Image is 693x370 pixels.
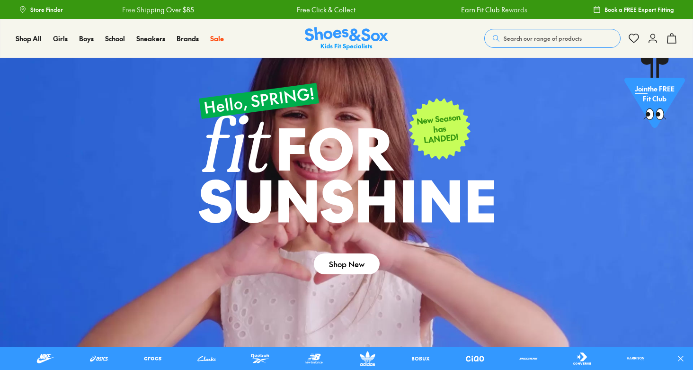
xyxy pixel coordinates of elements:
button: Search our range of products [484,29,621,48]
span: Store Finder [30,5,63,14]
span: Sneakers [136,34,165,43]
a: Sneakers [136,34,165,44]
a: Girls [53,34,68,44]
a: Store Finder [19,1,63,18]
span: Shop All [16,34,42,43]
a: Shop New [314,253,380,274]
a: Sale [210,34,224,44]
span: Search our range of products [504,34,582,43]
a: Earn Fit Club Rewards [460,5,526,15]
a: Boys [79,34,94,44]
span: School [105,34,125,43]
a: School [105,34,125,44]
a: Book a FREE Expert Fitting [593,1,674,18]
a: Brands [177,34,199,44]
a: Shoes & Sox [305,27,388,50]
p: the FREE Fit Club [624,76,685,111]
img: SNS_Logo_Responsive.svg [305,27,388,50]
a: Shop All [16,34,42,44]
a: Free Shipping Over $85 [121,5,193,15]
span: Boys [79,34,94,43]
span: Sale [210,34,224,43]
span: Girls [53,34,68,43]
span: Brands [177,34,199,43]
a: Jointhe FREE Fit Club [624,57,685,133]
span: Book a FREE Expert Fitting [604,5,674,14]
span: Join [635,84,648,93]
a: Free Click & Collect [295,5,354,15]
